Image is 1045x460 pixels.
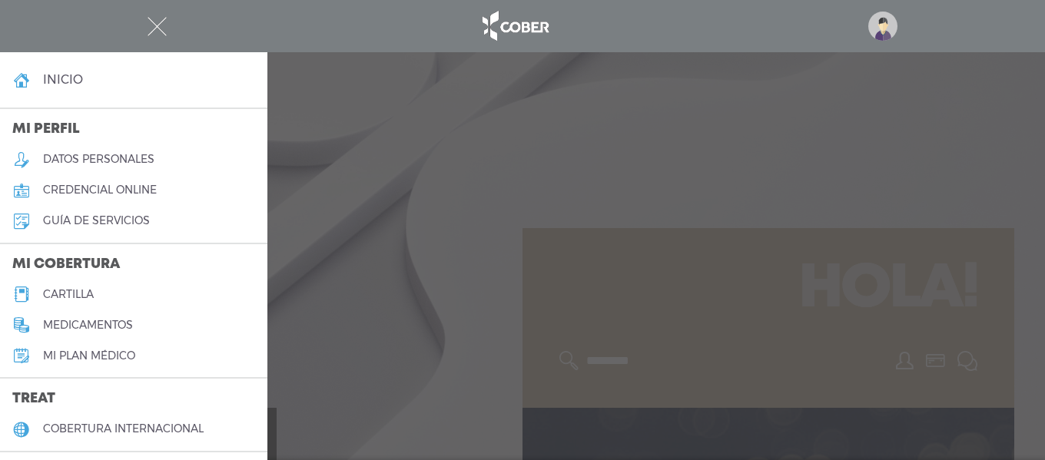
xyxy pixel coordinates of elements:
[474,8,555,45] img: logo_cober_home-white.png
[43,288,94,301] h5: cartilla
[43,349,135,362] h5: Mi plan médico
[43,184,157,197] h5: credencial online
[43,153,154,166] h5: datos personales
[43,319,133,332] h5: medicamentos
[43,214,150,227] h5: guía de servicios
[148,17,167,36] img: Cober_menu-close-white.svg
[43,72,83,87] h4: inicio
[43,422,204,435] h5: cobertura internacional
[868,12,897,41] img: profile-placeholder.svg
